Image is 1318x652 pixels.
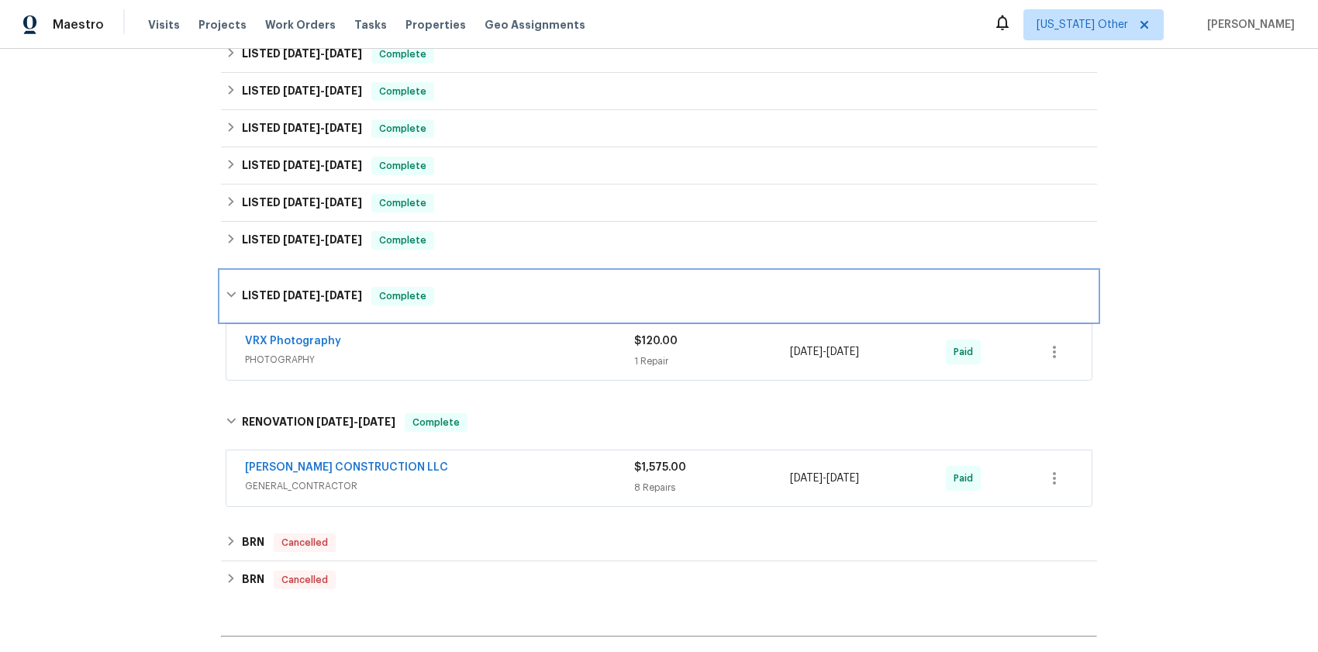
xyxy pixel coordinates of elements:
[198,17,247,33] span: Projects
[634,480,790,495] div: 8 Repairs
[283,160,320,171] span: [DATE]
[316,416,395,427] span: -
[373,288,433,304] span: Complete
[242,533,264,552] h6: BRN
[275,572,334,588] span: Cancelled
[354,19,387,30] span: Tasks
[373,158,433,174] span: Complete
[325,160,362,171] span: [DATE]
[242,45,362,64] h6: LISTED
[634,354,790,369] div: 1 Repair
[221,271,1097,321] div: LISTED [DATE]-[DATE]Complete
[1037,17,1128,33] span: [US_STATE] Other
[221,36,1097,73] div: LISTED [DATE]-[DATE]Complete
[221,110,1097,147] div: LISTED [DATE]-[DATE]Complete
[325,197,362,208] span: [DATE]
[242,157,362,175] h6: LISTED
[283,85,320,96] span: [DATE]
[358,416,395,427] span: [DATE]
[221,398,1097,447] div: RENOVATION [DATE]-[DATE]Complete
[954,471,979,486] span: Paid
[245,478,634,494] span: GENERAL_CONTRACTOR
[790,344,859,360] span: -
[221,185,1097,222] div: LISTED [DATE]-[DATE]Complete
[325,290,362,301] span: [DATE]
[221,524,1097,561] div: BRN Cancelled
[242,231,362,250] h6: LISTED
[245,462,448,473] a: [PERSON_NAME] CONSTRUCTION LLC
[373,84,433,99] span: Complete
[221,561,1097,599] div: BRN Cancelled
[373,121,433,136] span: Complete
[406,415,466,430] span: Complete
[245,352,634,367] span: PHOTOGRAPHY
[634,336,678,347] span: $120.00
[325,48,362,59] span: [DATE]
[283,290,362,301] span: -
[325,234,362,245] span: [DATE]
[283,234,320,245] span: [DATE]
[373,233,433,248] span: Complete
[148,17,180,33] span: Visits
[790,471,859,486] span: -
[283,234,362,245] span: -
[242,571,264,589] h6: BRN
[283,197,320,208] span: [DATE]
[790,347,823,357] span: [DATE]
[373,195,433,211] span: Complete
[283,48,362,59] span: -
[325,122,362,133] span: [DATE]
[405,17,466,33] span: Properties
[325,85,362,96] span: [DATE]
[634,462,686,473] span: $1,575.00
[283,122,362,133] span: -
[283,197,362,208] span: -
[242,119,362,138] h6: LISTED
[265,17,336,33] span: Work Orders
[242,413,395,432] h6: RENOVATION
[221,222,1097,259] div: LISTED [DATE]-[DATE]Complete
[275,535,334,550] span: Cancelled
[242,82,362,101] h6: LISTED
[316,416,354,427] span: [DATE]
[826,473,859,484] span: [DATE]
[245,336,341,347] a: VRX Photography
[221,73,1097,110] div: LISTED [DATE]-[DATE]Complete
[485,17,585,33] span: Geo Assignments
[283,160,362,171] span: -
[1201,17,1295,33] span: [PERSON_NAME]
[242,194,362,212] h6: LISTED
[373,47,433,62] span: Complete
[53,17,104,33] span: Maestro
[242,287,362,305] h6: LISTED
[826,347,859,357] span: [DATE]
[283,85,362,96] span: -
[954,344,979,360] span: Paid
[283,290,320,301] span: [DATE]
[790,473,823,484] span: [DATE]
[283,122,320,133] span: [DATE]
[221,147,1097,185] div: LISTED [DATE]-[DATE]Complete
[283,48,320,59] span: [DATE]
